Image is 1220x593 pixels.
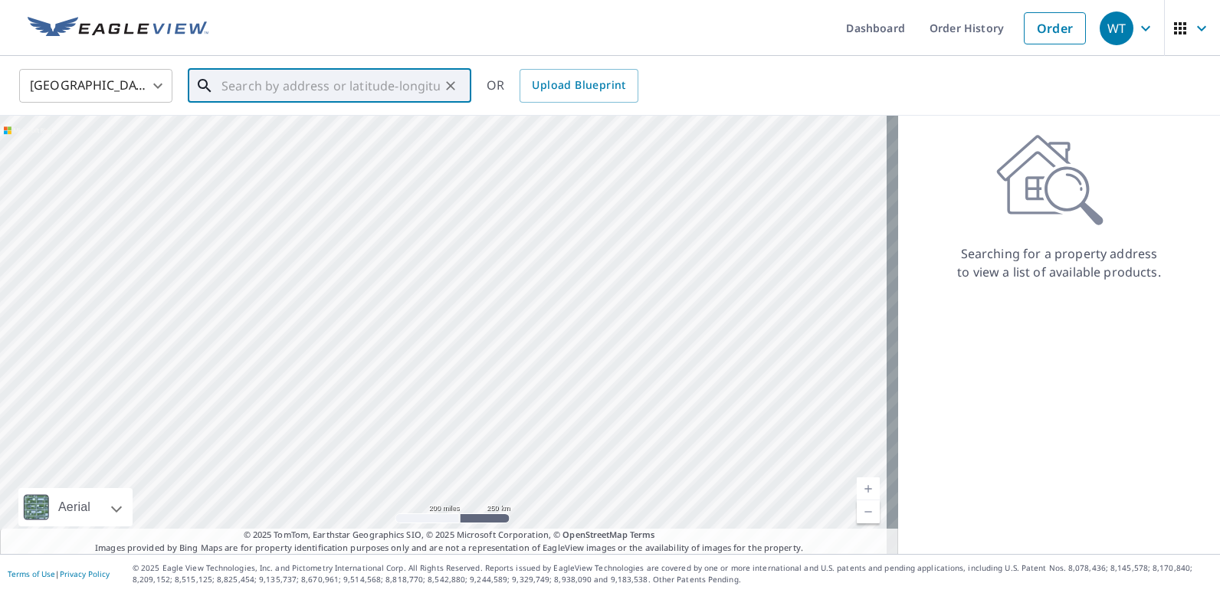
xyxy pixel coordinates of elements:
p: | [8,569,110,578]
div: OR [487,69,638,103]
a: Terms of Use [8,568,55,579]
a: OpenStreetMap [562,529,627,540]
a: Upload Blueprint [520,69,638,103]
div: [GEOGRAPHIC_DATA] [19,64,172,107]
span: © 2025 TomTom, Earthstar Geographics SIO, © 2025 Microsoft Corporation, © [244,529,655,542]
a: Current Level 5, Zoom In [857,477,880,500]
a: Privacy Policy [60,568,110,579]
div: Aerial [54,488,95,526]
img: EV Logo [28,17,208,40]
input: Search by address or latitude-longitude [221,64,440,107]
button: Clear [440,75,461,97]
div: WT [1100,11,1133,45]
p: © 2025 Eagle View Technologies, Inc. and Pictometry International Corp. All Rights Reserved. Repo... [133,562,1212,585]
a: Terms [630,529,655,540]
a: Order [1024,12,1086,44]
span: Upload Blueprint [532,76,625,95]
a: Current Level 5, Zoom Out [857,500,880,523]
div: Aerial [18,488,133,526]
p: Searching for a property address to view a list of available products. [956,244,1162,281]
